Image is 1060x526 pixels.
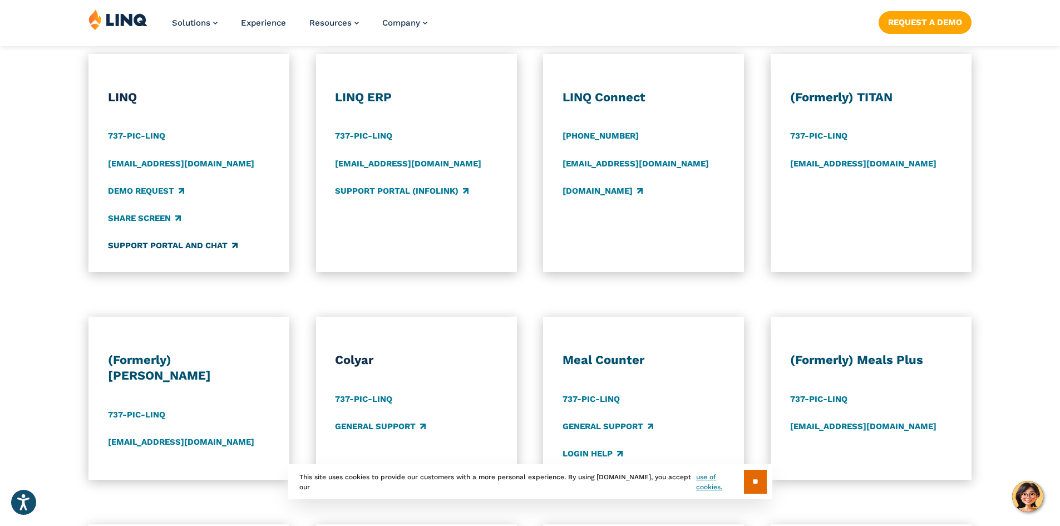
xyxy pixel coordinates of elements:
[108,409,165,421] a: 737-PIC-LINQ
[790,393,847,405] a: 737-PIC-LINQ
[563,352,725,368] h3: Meal Counter
[335,352,497,368] h3: Colyar
[790,158,936,170] a: [EMAIL_ADDRESS][DOMAIN_NAME]
[108,352,270,384] h3: (Formerly) [PERSON_NAME]
[335,420,426,432] a: General Support
[563,130,639,142] a: [PHONE_NUMBER]
[108,90,270,105] h3: LINQ
[563,90,725,105] h3: LINQ Connect
[790,90,953,105] h3: (Formerly) TITAN
[108,130,165,142] a: 737-PIC-LINQ
[335,185,469,197] a: Support Portal (Infolink)
[108,240,238,252] a: Support Portal and Chat
[241,18,286,28] a: Experience
[790,420,936,432] a: [EMAIL_ADDRESS][DOMAIN_NAME]
[563,420,653,432] a: General Support
[172,9,427,46] nav: Primary Navigation
[108,158,254,170] a: [EMAIL_ADDRESS][DOMAIN_NAME]
[88,9,147,30] img: LINQ | K‑12 Software
[335,90,497,105] h3: LINQ ERP
[563,185,643,197] a: [DOMAIN_NAME]
[790,352,953,368] h3: (Formerly) Meals Plus
[382,18,427,28] a: Company
[309,18,352,28] span: Resources
[879,9,972,33] nav: Button Navigation
[1012,481,1043,512] button: Hello, have a question? Let’s chat.
[696,472,743,492] a: use of cookies.
[172,18,218,28] a: Solutions
[563,448,623,460] a: Login Help
[335,393,392,405] a: 737-PIC-LINQ
[172,18,210,28] span: Solutions
[108,436,254,448] a: [EMAIL_ADDRESS][DOMAIN_NAME]
[335,130,392,142] a: 737-PIC-LINQ
[309,18,359,28] a: Resources
[563,393,620,405] a: 737-PIC-LINQ
[335,158,481,170] a: [EMAIL_ADDRESS][DOMAIN_NAME]
[108,212,181,224] a: Share Screen
[288,464,772,499] div: This site uses cookies to provide our customers with a more personal experience. By using [DOMAIN...
[382,18,420,28] span: Company
[790,130,847,142] a: 737-PIC-LINQ
[108,185,184,197] a: Demo Request
[563,158,709,170] a: [EMAIL_ADDRESS][DOMAIN_NAME]
[879,11,972,33] a: Request a Demo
